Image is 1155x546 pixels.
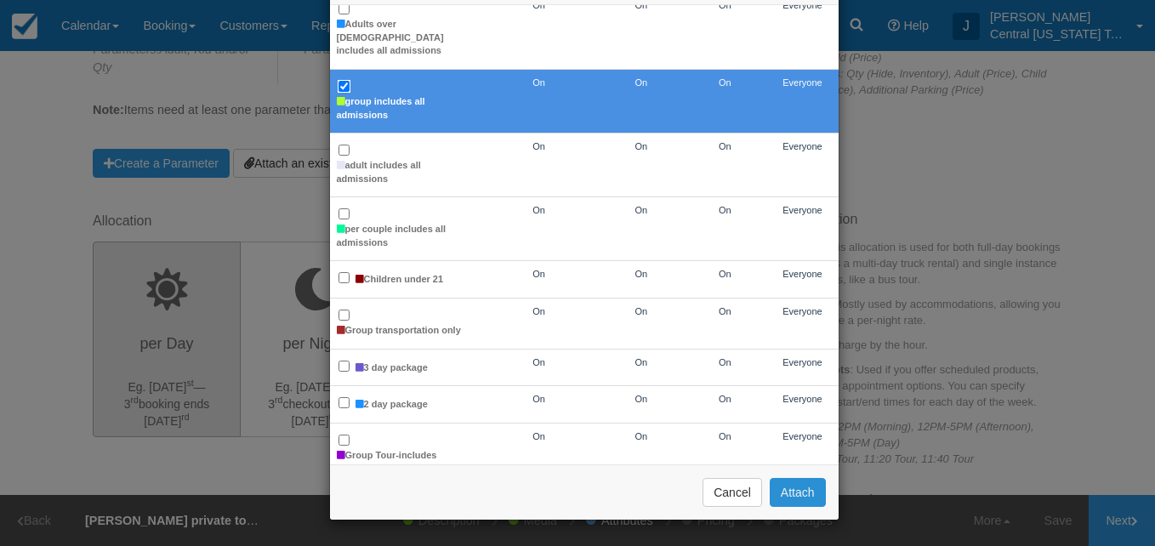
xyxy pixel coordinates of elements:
[767,423,839,486] td: Everyone
[634,306,647,316] span: On
[767,70,839,134] td: Everyone
[532,431,545,441] span: On
[356,398,428,412] label: 2 day package
[356,361,428,375] label: 3 day package
[719,205,731,215] span: On
[634,77,647,88] span: On
[532,205,545,215] span: On
[634,394,647,404] span: On
[532,77,545,88] span: On
[634,269,647,279] span: On
[337,95,472,122] label: group includes all admissions
[532,394,545,404] span: On
[337,223,472,249] label: per couple includes all admissions
[532,357,545,367] span: On
[719,306,731,316] span: On
[634,205,647,215] span: On
[634,357,647,367] span: On
[337,449,472,475] label: Group Tour-includes admissions
[719,141,731,151] span: On
[634,431,647,441] span: On
[719,357,731,367] span: On
[719,77,731,88] span: On
[337,324,461,338] label: Group transportation only
[767,134,839,197] td: Everyone
[767,386,839,424] td: Everyone
[770,478,826,507] button: Attach
[532,141,545,151] span: On
[767,197,839,261] td: Everyone
[767,261,839,299] td: Everyone
[767,349,839,386] td: Everyone
[532,306,545,316] span: On
[719,431,731,441] span: On
[532,269,545,279] span: On
[719,394,731,404] span: On
[337,159,472,185] label: adult includes all admissions
[356,273,444,287] label: Children under 21
[767,299,839,349] td: Everyone
[719,269,731,279] span: On
[634,141,647,151] span: On
[703,478,762,507] button: Cancel
[337,18,472,58] label: Adults over [DEMOGRAPHIC_DATA] includes all admissions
